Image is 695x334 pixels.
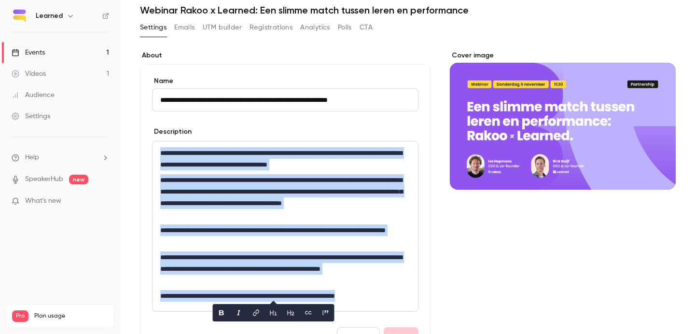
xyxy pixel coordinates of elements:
section: Cover image [450,51,676,190]
button: blockquote [318,305,334,320]
button: italic [231,305,247,320]
label: Description [152,127,192,137]
label: Cover image [450,51,676,60]
div: Events [12,48,45,57]
button: bold [214,305,229,320]
li: help-dropdown-opener [12,153,109,163]
button: UTM builder [203,20,242,35]
h1: Webinar Rakoo x Learned: Een slimme match tussen leren en performance [140,4,676,16]
span: Help [25,153,39,163]
button: CTA [360,20,373,35]
button: Analytics [300,20,330,35]
iframe: Noticeable Trigger [97,197,109,206]
div: editor [153,141,418,311]
label: About [140,51,431,60]
img: Learned [12,8,28,24]
a: SpeakerHub [25,174,63,184]
h6: Learned [36,11,63,21]
span: Plan usage [34,312,109,320]
label: Name [152,76,418,86]
div: Videos [12,69,46,79]
button: Settings [140,20,167,35]
button: Registrations [250,20,292,35]
button: Polls [338,20,352,35]
span: What's new [25,196,61,206]
span: Pro [12,310,28,322]
section: description [152,141,418,312]
div: Audience [12,90,55,100]
button: link [249,305,264,320]
div: Settings [12,111,50,121]
span: new [69,175,88,184]
button: Emails [174,20,195,35]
